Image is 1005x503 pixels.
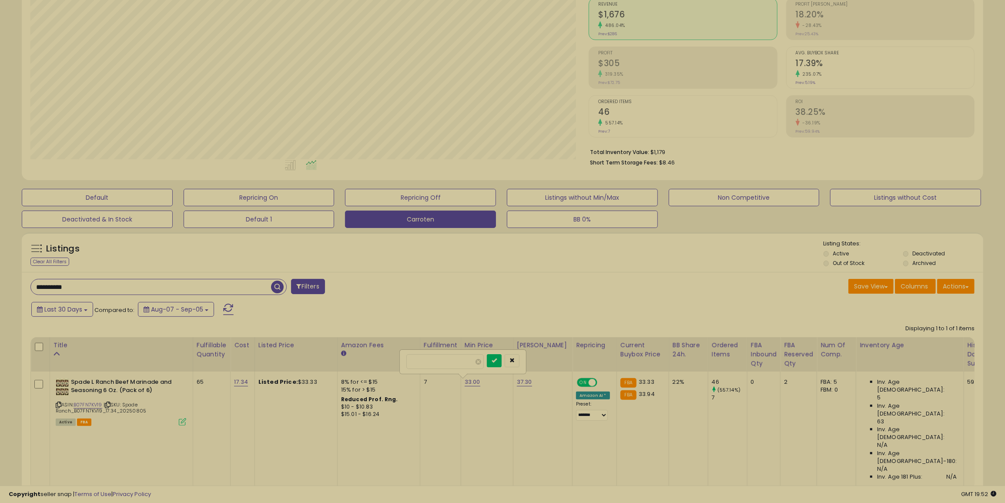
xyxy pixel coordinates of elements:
small: Prev: 7 [598,129,610,134]
div: FBA: 5 [821,378,849,386]
small: FBA [620,390,636,400]
div: Ordered Items [712,341,744,359]
span: Last 30 Days [44,305,82,314]
span: Inv. Age 181 Plus: [877,473,923,481]
button: Aug-07 - Sep-05 [138,302,214,317]
button: Repricing Off [345,189,496,206]
h5: Listings [46,243,80,255]
small: 557.14% [602,120,623,126]
button: Carroten [345,211,496,228]
span: 33.94 [639,390,655,398]
div: Inventory Age [860,341,960,350]
a: Privacy Policy [113,490,151,498]
div: ASIN: [56,378,186,425]
span: | SKU: Spade Ranch_B07FN7KV19_17.34_20250805 [56,401,146,414]
button: Listings without Min/Max [507,189,658,206]
div: Current Buybox Price [620,341,665,359]
h2: 38.25% [796,107,974,119]
button: BB 0% [507,211,658,228]
div: 22% [673,378,701,386]
h2: $305 [598,58,777,70]
span: OFF [596,379,610,386]
h2: 17.39% [796,58,974,70]
span: 33.33 [639,378,654,386]
div: $10 - $10.83 [341,403,413,411]
div: 15% for > $15 [341,386,413,394]
div: Clear All Filters [30,258,69,266]
h2: 18.20% [796,10,974,21]
span: Revenue [598,2,777,7]
span: N/A [877,465,888,473]
span: ROI [796,100,974,104]
label: Active [833,250,849,257]
small: Prev: 25.43% [796,31,819,37]
div: Displaying 1 to 1 of 1 items [905,325,975,333]
b: Listed Price: [258,378,298,386]
div: Preset: [576,401,610,420]
span: Aug-07 - Sep-05 [151,305,203,314]
a: 37.30 [517,378,532,386]
a: 33.00 [465,378,480,386]
button: Save View [848,279,894,294]
div: Title [54,341,189,350]
span: FBA [77,419,92,426]
span: N/A [877,441,888,449]
div: Amazon AI * [576,392,610,399]
button: Listings without Cost [830,189,981,206]
div: [PERSON_NAME] [517,341,569,350]
div: FBM: 0 [821,386,849,394]
small: (557.14%) [717,386,740,393]
b: Spade L Ranch Beef Marinade and Seasoning 6 Oz. (Pack of 6) [71,378,177,396]
label: Out of Stock [833,259,864,267]
small: Prev: $286 [598,31,617,37]
span: Compared to: [94,306,134,314]
b: Total Inventory Value: [590,148,649,156]
div: FBA Reserved Qty [784,341,813,368]
div: $15.01 - $16.24 [341,411,413,418]
a: B07FN7KV19 [74,401,102,409]
small: Prev: $72.75 [598,80,620,85]
div: 59.90 [968,378,996,386]
div: 2 [784,378,810,386]
div: Historical Days Of Supply [968,341,999,368]
div: Amazon Fees [341,341,416,350]
small: 486.04% [602,22,625,29]
span: Inv. Age [DEMOGRAPHIC_DATA]: [877,378,957,394]
strong: Copyright [9,490,40,498]
small: -28.43% [800,22,822,29]
div: Fulfillable Quantity [197,341,227,359]
div: Min Price [465,341,509,350]
label: Archived [912,259,936,267]
small: 235.07% [800,71,822,77]
div: FBA inbound Qty [751,341,777,368]
div: BB Share 24h. [673,341,704,359]
div: 46 [712,378,747,386]
div: Cost [234,341,251,350]
div: 65 [197,378,224,386]
div: seller snap | | [9,490,151,499]
small: 319.35% [602,71,623,77]
div: Listed Price [258,341,334,350]
div: Num of Comp. [821,341,852,359]
div: 0 [751,378,774,386]
h2: $1,676 [598,10,777,21]
div: 7 [712,394,747,402]
b: Reduced Prof. Rng. [341,396,398,403]
div: Repricing [576,341,613,350]
span: All listings currently available for purchase on Amazon [56,419,76,426]
span: 5 [877,394,881,402]
small: -36.19% [800,120,821,126]
div: 8% for <= $15 [341,378,413,386]
button: Actions [937,279,975,294]
small: Prev: 5.19% [796,80,816,85]
span: Inv. Age [DEMOGRAPHIC_DATA]-180: [877,449,957,465]
span: $8.46 [659,158,675,167]
small: FBA [620,378,636,388]
button: Filters [291,279,325,294]
div: Fulfillment Cost [424,341,457,359]
button: Columns [895,279,936,294]
button: Non Competitive [669,189,820,206]
span: 2025-10-6 19:52 GMT [961,490,996,498]
span: Inv. Age [DEMOGRAPHIC_DATA]: [877,426,957,441]
button: Default 1 [184,211,335,228]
